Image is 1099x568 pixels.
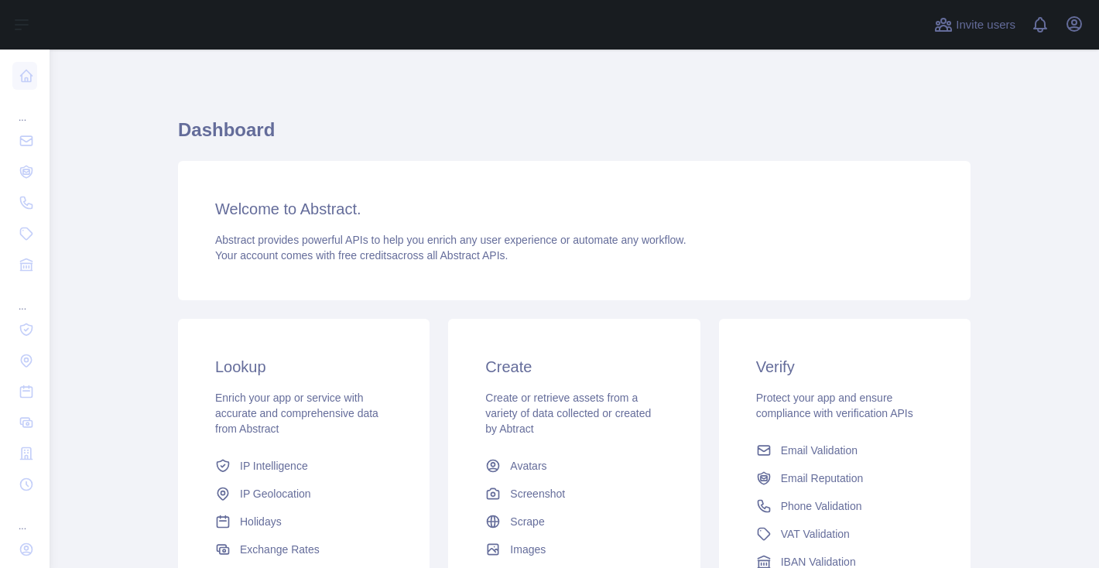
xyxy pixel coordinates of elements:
[209,508,399,535] a: Holidays
[510,542,546,557] span: Images
[781,470,864,486] span: Email Reputation
[215,198,933,220] h3: Welcome to Abstract.
[479,508,669,535] a: Scrape
[510,458,546,474] span: Avatars
[750,492,940,520] a: Phone Validation
[756,356,933,378] h3: Verify
[485,356,662,378] h3: Create
[12,93,37,124] div: ...
[215,234,686,246] span: Abstract provides powerful APIs to help you enrich any user experience or automate any workflow.
[209,452,399,480] a: IP Intelligence
[750,520,940,548] a: VAT Validation
[178,118,971,155] h1: Dashboard
[240,514,282,529] span: Holidays
[12,282,37,313] div: ...
[240,458,308,474] span: IP Intelligence
[215,249,508,262] span: Your account comes with across all Abstract APIs.
[781,443,858,458] span: Email Validation
[750,436,940,464] a: Email Validation
[510,514,544,529] span: Scrape
[750,464,940,492] a: Email Reputation
[479,480,669,508] a: Screenshot
[479,535,669,563] a: Images
[209,480,399,508] a: IP Geolocation
[215,392,378,435] span: Enrich your app or service with accurate and comprehensive data from Abstract
[931,12,1019,37] button: Invite users
[215,356,392,378] h3: Lookup
[756,392,913,419] span: Protect your app and ensure compliance with verification APIs
[781,526,850,542] span: VAT Validation
[956,16,1015,34] span: Invite users
[781,498,862,514] span: Phone Validation
[338,249,392,262] span: free credits
[12,501,37,532] div: ...
[479,452,669,480] a: Avatars
[510,486,565,501] span: Screenshot
[485,392,651,435] span: Create or retrieve assets from a variety of data collected or created by Abtract
[240,486,311,501] span: IP Geolocation
[209,535,399,563] a: Exchange Rates
[240,542,320,557] span: Exchange Rates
